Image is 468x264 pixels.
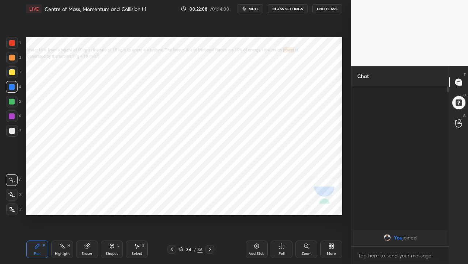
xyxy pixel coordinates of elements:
button: CLASS SETTINGS [268,4,308,13]
div: Z [6,203,22,215]
button: mute [237,4,263,13]
div: More [327,252,336,256]
div: 3 [6,66,21,78]
img: 13743b0af8ac47088b4dc21eba1d392f.jpg [384,234,391,241]
div: P [43,244,45,247]
div: LIVE [26,4,42,13]
div: H [67,244,70,247]
button: End Class [312,4,342,13]
span: You [394,235,403,241]
div: grid [351,229,449,246]
div: 2 [6,52,21,63]
div: S [142,244,144,247]
div: Pen [34,252,41,256]
div: Poll [279,252,284,256]
div: 6 [6,110,21,122]
p: D [463,92,466,98]
div: 4 [6,81,21,93]
div: 7 [6,125,21,137]
span: mute [249,6,259,11]
div: C [6,174,22,186]
h4: Centre of Mass, Momentum and Collision L1 [45,5,146,12]
span: joined [403,235,417,241]
div: Zoom [302,252,312,256]
div: 1 [6,37,21,49]
div: 36 [197,246,203,253]
div: Eraser [82,252,93,256]
p: G [463,113,466,118]
div: Select [132,252,142,256]
div: 5 [6,96,21,107]
div: X [6,189,22,201]
div: Add Slide [249,252,265,256]
div: Highlight [55,252,70,256]
p: T [464,72,466,77]
div: / [194,247,196,252]
div: L [117,244,120,247]
div: 34 [185,247,192,252]
div: Shapes [106,252,118,256]
p: Chat [351,66,375,86]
